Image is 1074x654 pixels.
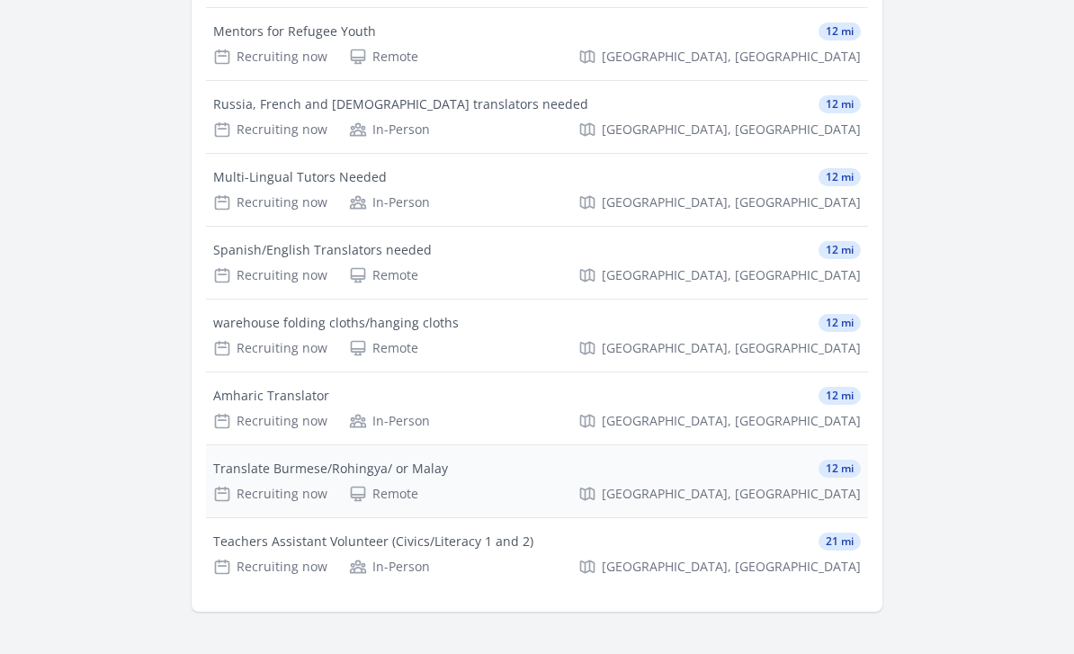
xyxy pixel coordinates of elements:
[819,96,861,114] span: 12 mi
[206,373,868,445] a: Amharic Translator 12 mi Recruiting now In-Person [GEOGRAPHIC_DATA], [GEOGRAPHIC_DATA]
[213,23,376,41] div: Mentors for Refugee Youth
[349,486,418,504] div: Remote
[213,388,329,406] div: Amharic Translator
[602,194,861,212] span: [GEOGRAPHIC_DATA], [GEOGRAPHIC_DATA]
[349,267,418,285] div: Remote
[819,461,861,479] span: 12 mi
[349,340,418,358] div: Remote
[349,49,418,67] div: Remote
[213,242,432,260] div: Spanish/English Translators needed
[349,559,430,577] div: In-Person
[213,169,387,187] div: Multi-Lingual Tutors Needed
[206,228,868,300] a: Spanish/English Translators needed 12 mi Recruiting now Remote [GEOGRAPHIC_DATA], [GEOGRAPHIC_DATA]
[206,446,868,518] a: Translate Burmese/Rohingya/ or Malay 12 mi Recruiting now Remote [GEOGRAPHIC_DATA], [GEOGRAPHIC_D...
[213,340,327,358] div: Recruiting now
[213,121,327,139] div: Recruiting now
[819,242,861,260] span: 12 mi
[602,267,861,285] span: [GEOGRAPHIC_DATA], [GEOGRAPHIC_DATA]
[213,96,588,114] div: Russia, French and [DEMOGRAPHIC_DATA] translators needed
[349,194,430,212] div: In-Person
[602,121,861,139] span: [GEOGRAPHIC_DATA], [GEOGRAPHIC_DATA]
[206,300,868,372] a: warehouse folding cloths/hanging cloths 12 mi Recruiting now Remote [GEOGRAPHIC_DATA], [GEOGRAPHI...
[602,486,861,504] span: [GEOGRAPHIC_DATA], [GEOGRAPHIC_DATA]
[206,82,868,154] a: Russia, French and [DEMOGRAPHIC_DATA] translators needed 12 mi Recruiting now In-Person [GEOGRAPH...
[602,340,861,358] span: [GEOGRAPHIC_DATA], [GEOGRAPHIC_DATA]
[213,486,327,504] div: Recruiting now
[213,194,327,212] div: Recruiting now
[349,413,430,431] div: In-Person
[213,461,448,479] div: Translate Burmese/Rohingya/ or Malay
[206,519,868,591] a: Teachers Assistant Volunteer (Civics/Literacy 1 and 2) 21 mi Recruiting now In-Person [GEOGRAPHIC...
[819,315,861,333] span: 12 mi
[213,559,327,577] div: Recruiting now
[602,49,861,67] span: [GEOGRAPHIC_DATA], [GEOGRAPHIC_DATA]
[819,169,861,187] span: 12 mi
[819,533,861,551] span: 21 mi
[213,49,327,67] div: Recruiting now
[206,9,868,81] a: Mentors for Refugee Youth 12 mi Recruiting now Remote [GEOGRAPHIC_DATA], [GEOGRAPHIC_DATA]
[213,267,327,285] div: Recruiting now
[349,121,430,139] div: In-Person
[206,155,868,227] a: Multi-Lingual Tutors Needed 12 mi Recruiting now In-Person [GEOGRAPHIC_DATA], [GEOGRAPHIC_DATA]
[819,388,861,406] span: 12 mi
[213,533,533,551] div: Teachers Assistant Volunteer (Civics/Literacy 1 and 2)
[602,559,861,577] span: [GEOGRAPHIC_DATA], [GEOGRAPHIC_DATA]
[602,413,861,431] span: [GEOGRAPHIC_DATA], [GEOGRAPHIC_DATA]
[213,413,327,431] div: Recruiting now
[819,23,861,41] span: 12 mi
[213,315,459,333] div: warehouse folding cloths/hanging cloths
